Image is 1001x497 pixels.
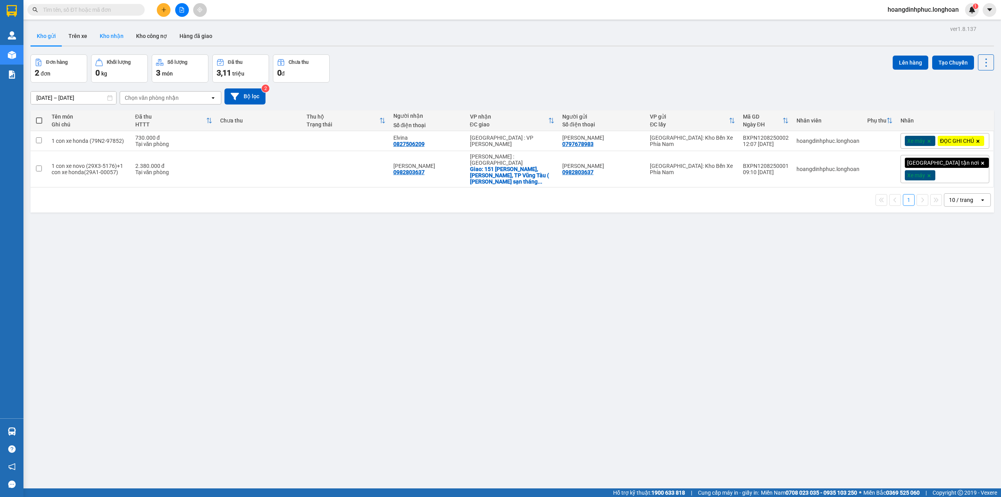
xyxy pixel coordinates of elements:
th: Toggle SortBy [466,110,558,131]
div: 1 con xe novo (29X3-5176)+1 con xe honda(29A1-00057) [52,163,127,175]
th: Toggle SortBy [739,110,793,131]
span: 1 [974,4,977,9]
div: 0982803637 [393,169,425,175]
button: Số lượng3món [152,54,208,83]
span: ĐỌC GHI CHÚ [940,137,974,144]
button: Hàng đã giao [173,27,219,45]
div: Số lượng [167,59,187,65]
span: copyright [958,490,963,495]
span: [GEOGRAPHIC_DATA] tận nơi [907,159,979,166]
strong: 0369 525 060 [886,490,920,496]
div: [PERSON_NAME] : [GEOGRAPHIC_DATA] [470,153,554,166]
span: 3 [156,68,160,77]
div: Người nhận [393,113,462,119]
img: icon-new-feature [969,6,976,13]
img: warehouse-icon [8,31,16,40]
span: món [162,70,173,77]
span: Xe máy [907,137,925,144]
div: quang duy [562,135,642,141]
div: 10 / trang [949,196,973,204]
span: aim [197,7,203,13]
div: 2.380.000 đ [135,163,212,169]
div: Ngày ĐH [743,121,782,128]
button: Trên xe [62,27,93,45]
button: Bộ lọc [224,88,265,104]
span: 0 [277,68,282,77]
div: VP gửi [650,113,729,120]
span: đ [282,70,285,77]
div: BXPN1208250001 [743,163,789,169]
button: aim [193,3,207,17]
button: Khối lượng0kg [91,54,148,83]
svg: open [979,197,986,203]
img: warehouse-icon [8,427,16,436]
div: [GEOGRAPHIC_DATA]: Kho Bến Xe Phía Nam [650,163,735,175]
span: kg [101,70,107,77]
span: | [926,488,927,497]
span: Xe máy [907,172,925,179]
button: plus [157,3,170,17]
div: Mã GD [743,113,782,120]
button: Kho nhận [93,27,130,45]
button: Tạo Chuyến [932,56,974,70]
span: Cung cấp máy in - giấy in: [698,488,759,497]
button: Lên hàng [893,56,928,70]
div: Đơn hàng [46,59,68,65]
span: question-circle [8,445,16,453]
strong: 1900 633 818 [651,490,685,496]
th: Toggle SortBy [131,110,216,131]
svg: open [210,95,216,101]
div: Số điện thoại [393,122,462,128]
span: triệu [232,70,244,77]
div: 09:10 [DATE] [743,169,789,175]
span: đơn [41,70,50,77]
button: Kho công nợ [130,27,173,45]
div: Giao: 151 thùy vân, P Thắng Tam, TP Vũng Tàu ( Khách sạn tháng 10) [470,166,554,185]
div: hoangdinhphuc.longhoan [796,138,859,144]
div: Trạng thái [307,121,379,128]
div: [GEOGRAPHIC_DATA] : VP [PERSON_NAME] [470,135,554,147]
strong: 0708 023 035 - 0935 103 250 [786,490,857,496]
div: Đã thu [228,59,242,65]
div: hoangdinhphuc.longhoan [796,166,859,172]
div: VP nhận [470,113,548,120]
div: [GEOGRAPHIC_DATA]: Kho Bến Xe Phía Nam [650,135,735,147]
img: solution-icon [8,70,16,79]
span: plus [161,7,167,13]
div: Nhân viên [796,117,859,124]
div: ĐC lấy [650,121,729,128]
button: Chưa thu0đ [273,54,330,83]
div: Elvina [393,135,462,141]
img: warehouse-icon [8,51,16,59]
div: 0797678983 [562,141,594,147]
div: Chưa thu [220,117,299,124]
th: Toggle SortBy [303,110,389,131]
th: Toggle SortBy [646,110,739,131]
span: notification [8,463,16,470]
div: ver 1.8.137 [950,25,976,33]
button: file-add [175,3,189,17]
div: ĐC giao [470,121,548,128]
span: message [8,481,16,488]
span: 2 [35,68,39,77]
button: 1 [903,194,915,206]
span: 0 [95,68,100,77]
div: 0982803637 [562,169,594,175]
div: Tại văn phòng [135,169,212,175]
div: Khối lượng [107,59,131,65]
span: | [691,488,692,497]
div: HTTT [135,121,206,128]
input: Tìm tên, số ĐT hoặc mã đơn [43,5,135,14]
button: caret-down [983,3,996,17]
div: 1 con xe honda (79N2-97852) [52,138,127,144]
div: Thu hộ [307,113,379,120]
sup: 2 [262,85,269,92]
div: 0827506209 [393,141,425,147]
input: Select a date range. [31,92,116,104]
span: ... [538,178,542,185]
img: logo-vxr [7,5,17,17]
div: Anh Tuấn [562,163,642,169]
div: BXPN1208250002 [743,135,789,141]
span: ⚪️ [859,491,861,494]
span: Miền Nam [761,488,857,497]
